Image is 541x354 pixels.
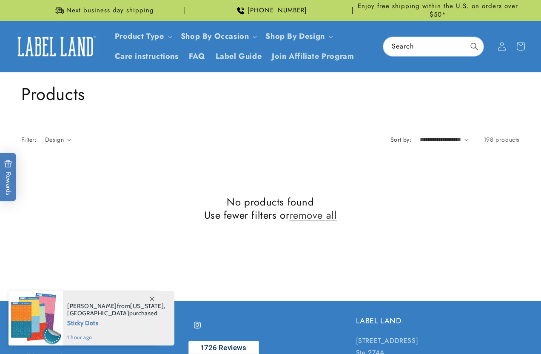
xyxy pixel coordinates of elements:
[356,316,520,326] h2: LABEL LAND
[21,83,520,105] h1: Products
[181,31,249,41] span: Shop By Occasion
[216,51,262,61] span: Label Guide
[115,31,164,42] a: Product Type
[290,208,337,222] a: remove all
[484,135,520,144] span: 198 products
[45,135,64,144] span: Design
[130,302,164,310] span: [US_STATE]
[189,51,205,61] span: FAQ
[110,46,184,66] a: Care instructions
[260,26,336,46] summary: Shop By Design
[115,51,179,61] span: Care instructions
[10,30,101,63] a: Label Land
[45,135,71,144] summary: Design (0 selected)
[390,135,411,144] label: Sort by:
[356,2,520,19] span: Enjoy free shipping within the U.S. on orders over $50*
[265,31,325,42] a: Shop By Design
[176,26,261,46] summary: Shop By Occasion
[4,160,12,195] span: Rewards
[66,6,154,15] span: Next business day shipping
[248,6,307,15] span: [PHONE_NUMBER]
[67,334,165,341] span: 1 hour ago
[465,37,484,56] button: Search
[184,46,211,66] a: FAQ
[21,195,520,222] h2: No products found Use fewer filters or
[67,317,165,328] span: Sticky Dots
[67,303,165,317] span: from , purchased
[67,302,117,310] span: [PERSON_NAME]
[21,135,37,144] h2: Filter:
[267,46,359,66] a: Join Affiliate Program
[272,51,354,61] span: Join Affiliate Program
[110,26,176,46] summary: Product Type
[67,309,129,317] span: [GEOGRAPHIC_DATA]
[211,46,267,66] a: Label Guide
[13,33,98,60] img: Label Land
